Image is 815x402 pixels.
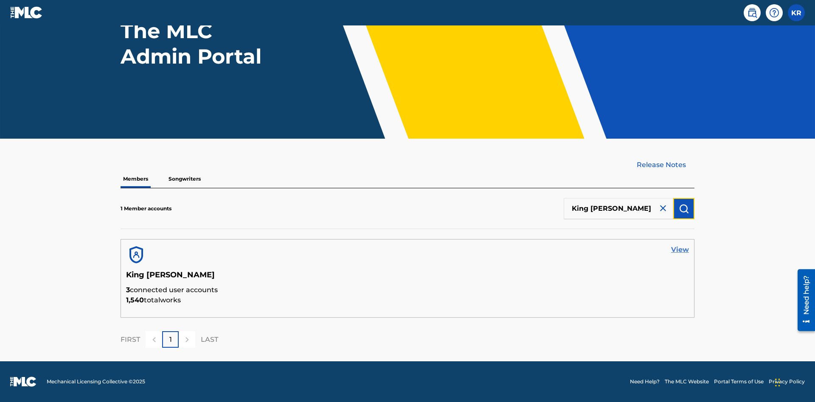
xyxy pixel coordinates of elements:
[126,295,689,305] p: total works
[769,378,805,385] a: Privacy Policy
[201,335,218,345] p: LAST
[766,4,783,21] div: Help
[121,170,151,188] p: Members
[658,203,668,213] img: close
[791,266,815,335] iframe: Resource Center
[169,335,172,345] p: 1
[10,6,43,19] img: MLC Logo
[637,160,694,170] a: Release Notes
[744,4,761,21] a: Public Search
[788,4,805,21] div: User Menu
[747,8,757,18] img: search
[679,204,689,214] img: Search Works
[121,205,171,212] p: 1 Member accounts
[773,361,815,402] iframe: Chat Widget
[714,378,764,385] a: Portal Terms of Use
[671,245,689,255] a: View
[126,296,144,304] span: 1,540
[121,335,140,345] p: FIRST
[10,377,37,387] img: logo
[126,245,146,265] img: account
[126,270,689,285] h5: King [PERSON_NAME]
[126,286,130,294] span: 3
[630,378,660,385] a: Need Help?
[564,198,673,219] input: Search Members
[47,378,145,385] span: Mechanical Licensing Collective © 2025
[775,370,780,395] div: Drag
[126,285,689,295] p: connected user accounts
[166,170,203,188] p: Songwriters
[665,378,709,385] a: The MLC Website
[769,8,779,18] img: help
